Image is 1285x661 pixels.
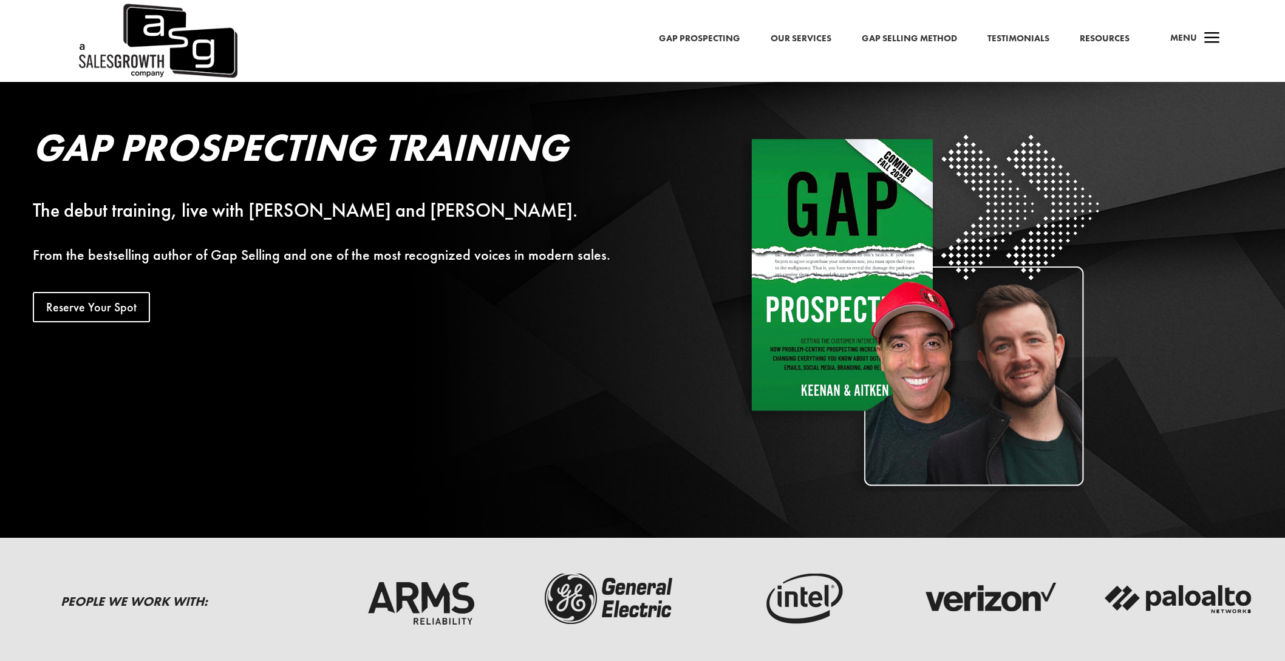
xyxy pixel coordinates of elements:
[1170,32,1197,44] span: Menu
[33,128,663,173] h2: Gap Prospecting Training
[741,128,1105,492] img: Square White - Shadow
[1200,27,1224,51] span: a
[862,31,957,47] a: Gap Selling Method
[724,568,876,629] img: intel-logo-dark
[659,31,740,47] a: Gap Prospecting
[913,568,1065,629] img: verizon-logo-dark
[534,568,686,629] img: ge-logo-dark
[345,568,497,629] img: arms-reliability-logo-dark
[1080,31,1130,47] a: Resources
[987,31,1049,47] a: Testimonials
[33,292,150,322] a: Reserve Your Spot
[1103,568,1255,629] img: palato-networks-logo-dark
[771,31,831,47] a: Our Services
[33,203,663,218] div: The debut training, live with [PERSON_NAME] and [PERSON_NAME].
[33,248,663,262] p: From the bestselling author of Gap Selling and one of the most recognized voices in modern sales.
